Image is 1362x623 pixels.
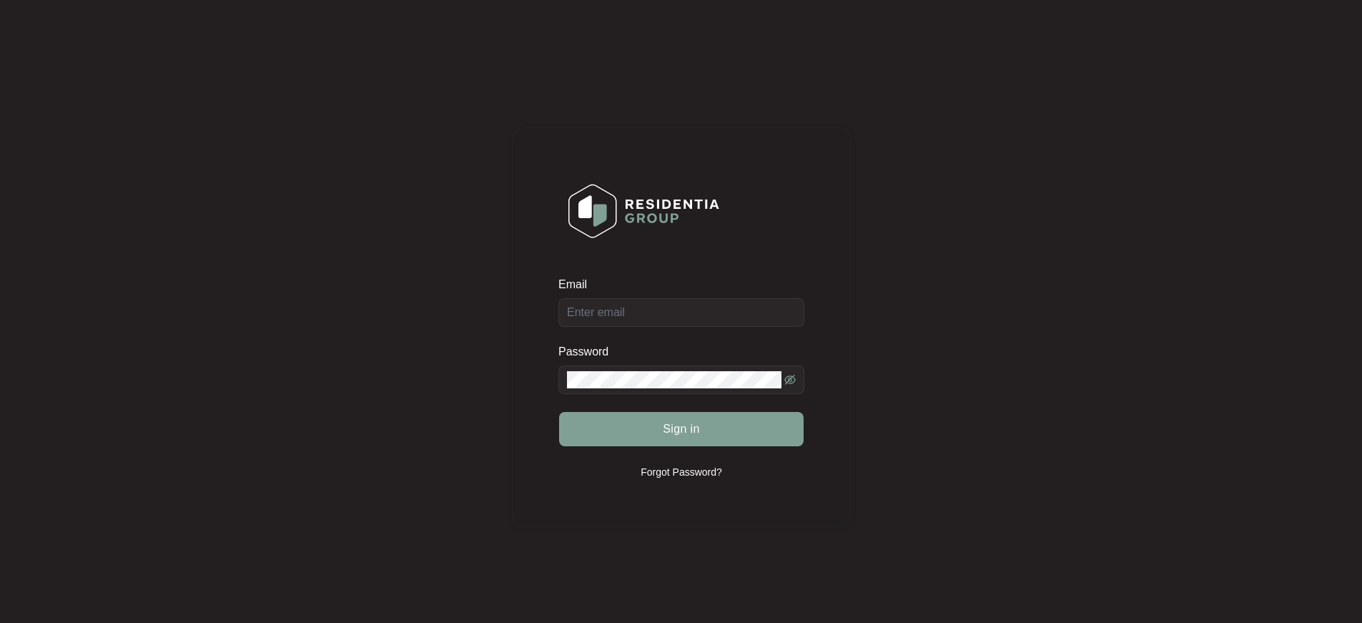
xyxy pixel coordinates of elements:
[663,421,700,438] span: Sign in
[558,298,804,327] input: Email
[567,371,781,388] input: Password
[559,412,804,446] button: Sign in
[559,175,729,247] img: Login Logo
[641,465,722,479] p: Forgot Password?
[784,374,796,386] span: eye-invisible
[558,278,597,292] label: Email
[558,345,619,359] label: Password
